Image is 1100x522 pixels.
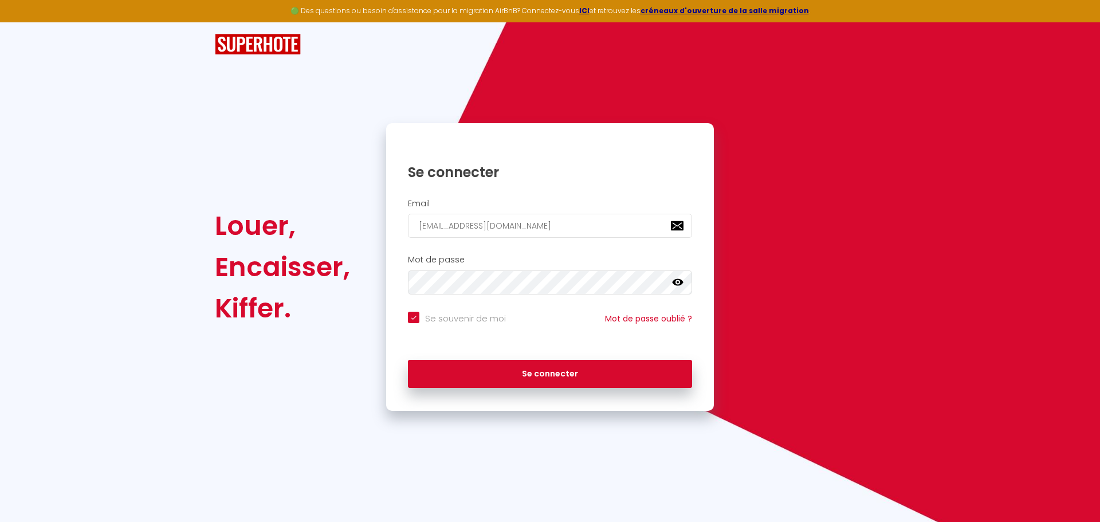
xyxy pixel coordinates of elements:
div: Louer, [215,205,350,246]
button: Se connecter [408,360,692,388]
a: Mot de passe oublié ? [605,313,692,324]
div: Encaisser, [215,246,350,288]
input: Ton Email [408,214,692,238]
h2: Email [408,199,692,209]
a: créneaux d'ouverture de la salle migration [641,6,809,15]
div: Kiffer. [215,288,350,329]
a: ICI [579,6,590,15]
h1: Se connecter [408,163,692,181]
h2: Mot de passe [408,255,692,265]
img: SuperHote logo [215,34,301,55]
